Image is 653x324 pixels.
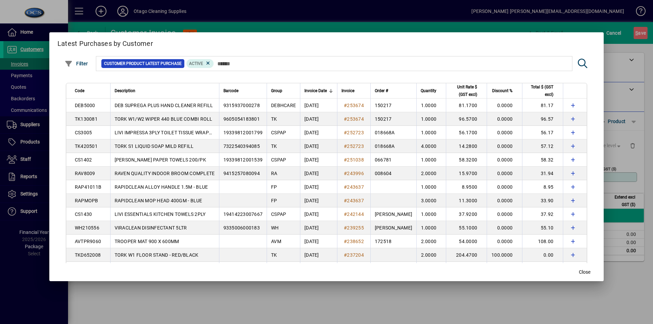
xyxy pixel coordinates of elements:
[347,130,364,135] span: 252723
[271,130,286,135] span: CSPAP
[75,211,92,217] span: CS1430
[115,171,215,176] span: RAVEN QUALITY INDOOR BROOM COMPLETE
[446,139,487,153] td: 14.2800
[115,198,202,203] span: RAPIDCLEAN MOP HEAD 400GM - BLUE
[304,87,327,95] span: Invoice Date
[223,171,260,176] span: 9415257080094
[347,116,364,122] span: 253674
[223,87,263,95] div: Barcode
[115,143,194,149] span: TORK S1 LIQUID SOAP MILD REFILL
[370,99,416,112] td: 150217
[75,198,98,203] span: RAPMOPB
[347,171,364,176] span: 243996
[347,225,364,231] span: 239255
[522,207,563,221] td: 37.92
[522,262,563,275] td: 0.00
[421,87,436,95] span: Quantity
[446,126,487,139] td: 56.1700
[492,87,513,95] span: Discount %
[271,171,278,176] span: RA
[300,139,337,153] td: [DATE]
[341,170,366,177] a: #243996
[416,194,446,207] td: 3.0000
[341,115,366,123] a: #253674
[341,197,366,204] a: #243637
[49,32,604,52] h2: Latest Purchases by Customer
[300,262,337,275] td: [DATE]
[370,221,416,235] td: [PERSON_NAME]
[347,157,364,163] span: 251038
[341,224,366,232] a: #239255
[300,126,337,139] td: [DATE]
[75,252,101,258] span: TKD652008
[223,211,263,217] span: 19414223007667
[271,116,277,122] span: TK
[347,198,364,203] span: 243637
[115,239,179,244] span: TROOPER MAT 900 X 600MM
[115,87,135,95] span: Description
[416,262,446,275] td: 4.0000
[370,153,416,167] td: 066781
[304,87,333,95] div: Invoice Date
[522,194,563,207] td: 33.90
[450,83,483,98] div: Unit Rate $ (GST excl)
[300,235,337,248] td: [DATE]
[370,235,416,248] td: 172518
[416,248,446,262] td: 2.0000
[487,194,522,207] td: 0.0000
[341,238,366,245] a: #238652
[115,225,187,231] span: VIRACLEAN DISINFECTANT 5LTR
[344,252,347,258] span: #
[416,139,446,153] td: 4.0000
[344,143,347,149] span: #
[347,239,364,244] span: 238652
[522,167,563,180] td: 31.94
[223,130,263,135] span: 19339812001799
[115,252,199,258] span: TORK W1 FLOOR STAND - RED/BLACK
[347,143,364,149] span: 252723
[300,99,337,112] td: [DATE]
[446,99,487,112] td: 81.1700
[115,87,215,95] div: Description
[75,171,95,176] span: RAV8009
[416,235,446,248] td: 2.0000
[375,87,388,95] span: Order #
[522,248,563,262] td: 0.00
[446,167,487,180] td: 15.9700
[344,211,347,217] span: #
[416,126,446,139] td: 1.0000
[271,143,277,149] span: TK
[104,60,182,67] span: Customer Product Latest Purchase
[522,99,563,112] td: 81.17
[526,83,559,98] div: Total $ (GST excl)
[487,235,522,248] td: 0.0000
[487,221,522,235] td: 0.0000
[75,87,106,95] div: Code
[347,252,364,258] span: 237204
[487,126,522,139] td: 0.0000
[300,221,337,235] td: [DATE]
[341,142,366,150] a: #252723
[574,266,596,278] button: Close
[341,183,366,191] a: #243637
[487,167,522,180] td: 0.0000
[446,262,487,275] td: 17.6900
[370,167,416,180] td: 008604
[416,221,446,235] td: 1.0000
[300,112,337,126] td: [DATE]
[75,116,98,122] span: TK130081
[370,126,416,139] td: 018668A
[522,153,563,167] td: 58.32
[341,129,366,136] a: #252723
[446,112,487,126] td: 96.5700
[271,239,281,244] span: AVM
[344,239,347,244] span: #
[487,153,522,167] td: 0.0000
[487,180,522,194] td: 0.0000
[522,235,563,248] td: 108.00
[223,103,260,108] span: 9315937000278
[186,59,214,68] mat-chip: Product Activation Status: Active
[271,87,282,95] span: Group
[416,180,446,194] td: 1.0000
[115,130,218,135] span: LIVI IMPRESSA 3PLY TOILET TISSUE WRAPPED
